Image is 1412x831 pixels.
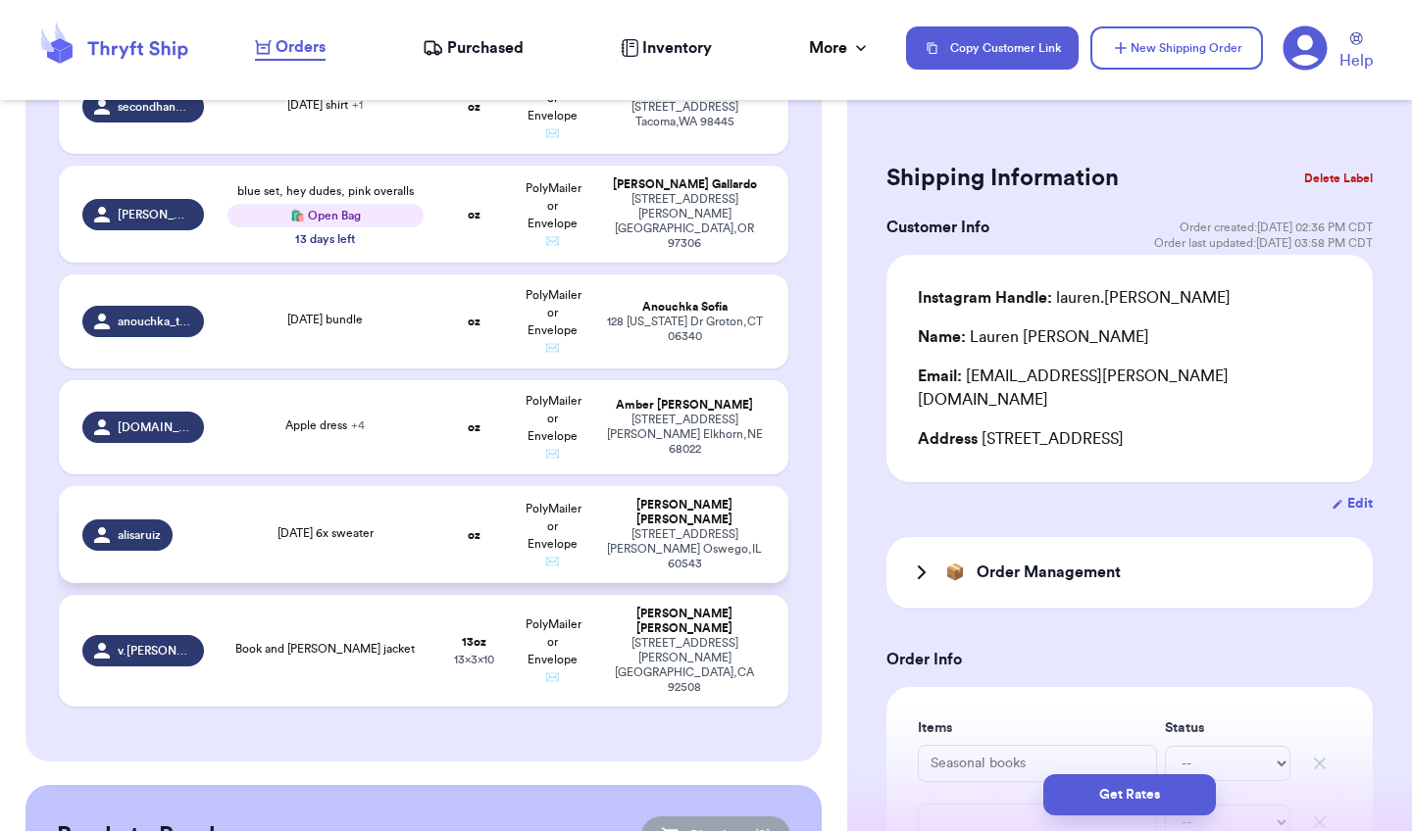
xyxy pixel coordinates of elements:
strong: oz [468,421,480,433]
a: Inventory [621,36,712,60]
a: Orders [255,35,326,61]
span: blue set, hey dudes, pink overalls [237,185,414,197]
div: [STREET_ADDRESS][PERSON_NAME] Elkhorn , NE 68022 [604,413,765,457]
button: Edit [1332,494,1373,513]
strong: 13 oz [462,636,486,648]
span: Order last updated: [DATE] 03:58 PM CDT [1154,235,1373,251]
div: lauren.[PERSON_NAME] [918,286,1231,310]
strong: oz [468,529,480,541]
strong: oz [468,209,480,220]
h3: Order Info [886,648,1373,671]
div: 128 [US_STATE] Dr Groton , CT 06340 [604,315,765,344]
div: 13 days left [295,231,355,247]
h3: Customer Info [886,216,989,239]
h3: Order Management [977,561,1121,584]
label: Status [1165,718,1290,738]
div: Amber [PERSON_NAME] [604,398,765,413]
span: Instagram Handle: [918,290,1052,306]
div: [STREET_ADDRESS][PERSON_NAME] [GEOGRAPHIC_DATA] , OR 97306 [604,192,765,251]
div: More [809,36,871,60]
div: [PERSON_NAME] Gallardo [604,177,765,192]
span: [DOMAIN_NAME] [118,419,192,435]
div: Lauren [PERSON_NAME] [918,325,1149,349]
span: alisaruiz [118,527,161,543]
a: Purchased [423,36,524,60]
span: Purchased [447,36,524,60]
span: Apple dress [285,419,365,431]
span: PolyMailer or Envelope ✉️ [526,289,581,354]
strong: oz [468,101,480,113]
span: PolyMailer or Envelope ✉️ [526,503,581,567]
div: [STREET_ADDRESS][PERSON_NAME] Oswego , IL 60543 [604,527,765,571]
div: 🛍️ Open Bag [227,204,424,227]
span: v.[PERSON_NAME].r [118,643,192,659]
span: Order created: [DATE] 02:36 PM CDT [1180,220,1373,235]
label: Items [918,718,1157,738]
button: Get Rates [1043,774,1216,815]
span: + 1 [352,99,363,111]
span: PolyMailer or Envelope ✉️ [526,618,581,683]
span: Help [1339,49,1373,73]
h2: Shipping Information [886,163,1119,194]
span: [DATE] 6x sweater [277,527,374,539]
div: [EMAIL_ADDRESS][PERSON_NAME][DOMAIN_NAME] [918,365,1341,412]
span: anouchka_thrifter [118,314,192,329]
div: [STREET_ADDRESS] Tacoma , WA 98445 [604,100,765,129]
button: New Shipping Order [1090,26,1263,70]
button: Copy Customer Link [906,26,1079,70]
div: [STREET_ADDRESS] [918,427,1341,451]
span: [PERSON_NAME] [118,207,192,222]
span: Orders [276,35,326,59]
span: PolyMailer or Envelope ✉️ [526,182,581,247]
span: PolyMailer or Envelope ✉️ [526,395,581,460]
span: Address [918,431,978,447]
span: Name: [918,329,966,345]
span: secondhandsmiles [118,99,192,115]
span: Email: [918,368,962,384]
div: [PERSON_NAME] [PERSON_NAME] [604,498,765,527]
div: Anouchka Sofia [604,300,765,315]
span: Inventory [642,36,712,60]
strong: oz [468,316,480,327]
span: [DATE] shirt [287,99,363,111]
span: [DATE] bundle [287,314,363,325]
div: [PERSON_NAME] [PERSON_NAME] [604,607,765,636]
span: + 4 [351,419,365,431]
span: 📦 [945,561,965,584]
span: Book and [PERSON_NAME] jacket [235,643,415,655]
span: 13 x 3 x 10 [454,654,494,665]
a: Help [1339,32,1373,73]
div: [STREET_ADDRESS][PERSON_NAME] [GEOGRAPHIC_DATA] , CA 92508 [604,636,765,695]
button: Delete Label [1296,157,1381,200]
